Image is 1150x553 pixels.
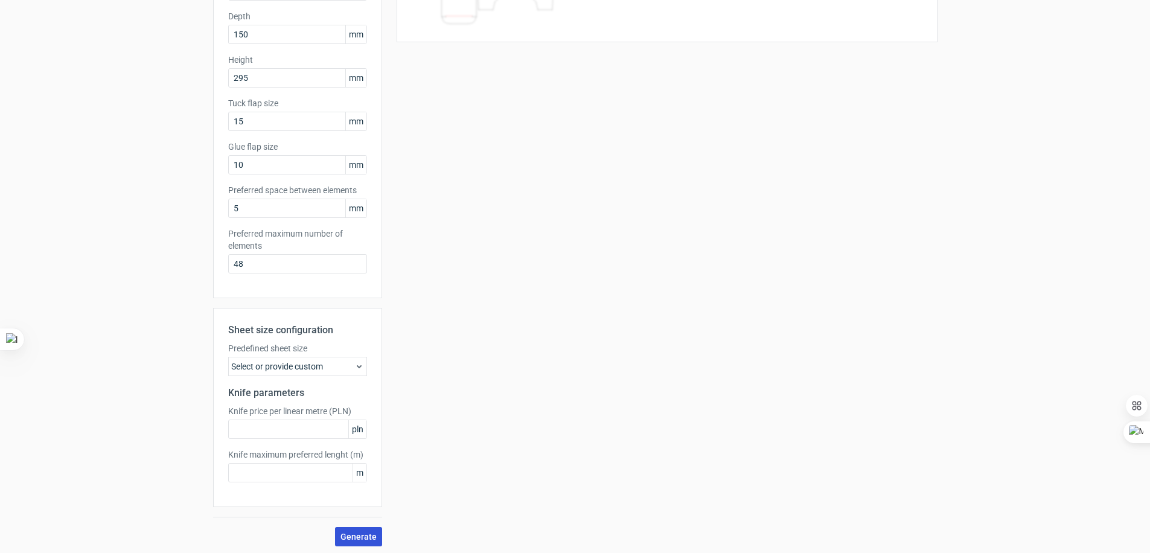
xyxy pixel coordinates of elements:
h2: Sheet size configuration [228,323,367,337]
span: mm [345,199,366,217]
div: Select or provide custom [228,357,367,376]
label: Tuck flap size [228,97,367,109]
label: Glue flap size [228,141,367,153]
label: Knife maximum preferred lenght (m) [228,449,367,461]
span: mm [345,25,366,43]
span: m [353,464,366,482]
span: Generate [340,532,377,541]
button: Generate [335,527,382,546]
span: mm [345,112,366,130]
label: Depth [228,10,367,22]
span: mm [345,156,366,174]
label: Preferred space between elements [228,184,367,196]
span: pln [348,420,366,438]
label: Knife price per linear metre (PLN) [228,405,367,417]
h2: Knife parameters [228,386,367,400]
label: Height [228,54,367,66]
label: Predefined sheet size [228,342,367,354]
span: mm [345,69,366,87]
label: Preferred maximum number of elements [228,228,367,252]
